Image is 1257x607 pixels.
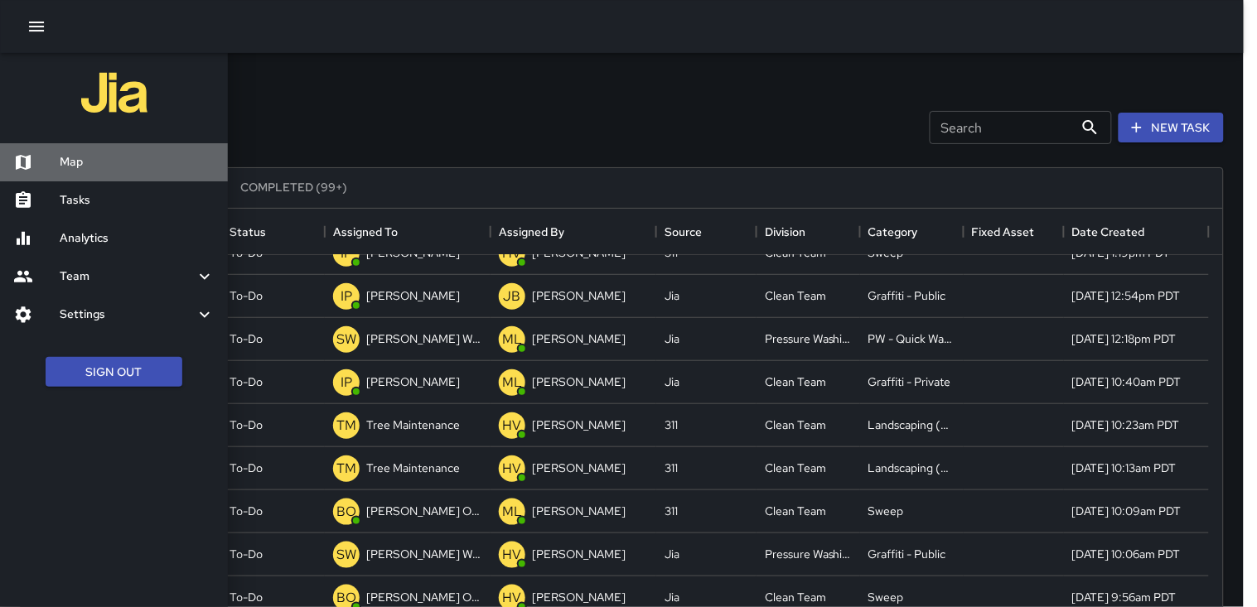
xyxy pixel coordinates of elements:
[60,306,195,324] h6: Settings
[60,153,215,171] h6: Map
[60,229,215,248] h6: Analytics
[60,191,215,210] h6: Tasks
[46,357,182,388] button: Sign Out
[60,267,195,286] h6: Team
[81,60,147,126] img: jia-logo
